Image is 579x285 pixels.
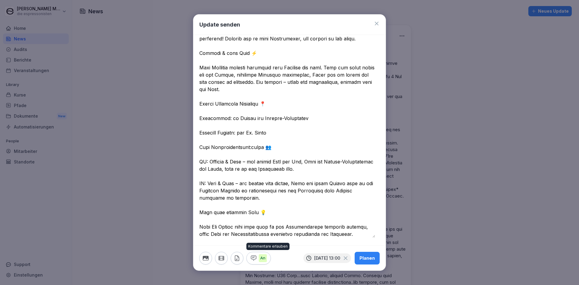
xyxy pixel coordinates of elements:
p: Kommentare erlauben [248,244,288,249]
button: An [246,252,271,264]
button: Planen [355,252,380,264]
p: An [259,254,267,262]
h1: Update senden [199,21,240,29]
div: Planen [359,255,375,261]
p: [DATE] 13:00 [314,256,340,261]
